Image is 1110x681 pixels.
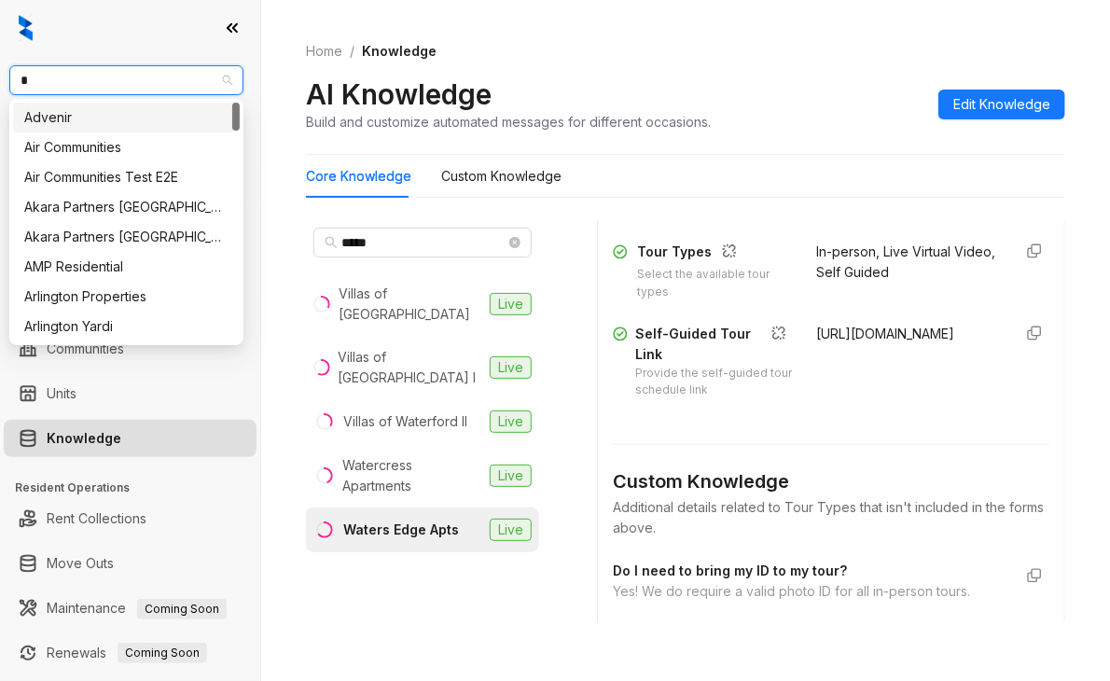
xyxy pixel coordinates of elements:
li: Rent Collections [4,500,257,537]
div: Akara Partners Nashville [13,192,240,222]
span: Edit Knowledge [953,94,1050,115]
div: Yes! We do require a valid photo ID for all in-person tours. [613,581,1012,602]
div: Build and customize automated messages for different occasions. [306,112,711,132]
div: Advenir [13,103,240,132]
button: Add FAQ [613,617,717,646]
div: Villas of [GEOGRAPHIC_DATA] [339,284,482,325]
div: Air Communities Test E2E [13,162,240,192]
div: Tour Types [638,242,794,266]
span: Live [490,356,532,379]
li: Communities [4,330,257,368]
div: Akara Partners Phoenix [13,222,240,252]
div: Villas of [GEOGRAPHIC_DATA] I [338,347,482,388]
div: Arlington Yardi [24,316,229,337]
div: Air Communities Test E2E [24,167,229,188]
span: close-circle [509,237,520,248]
span: In-person, Live Virtual Video, Self Guided [816,243,995,280]
div: Arlington Properties [13,282,240,312]
a: RenewalsComing Soon [47,634,207,672]
li: Maintenance [4,590,257,627]
div: Villas of Waterford II [343,411,467,432]
button: Edit Knowledge [938,90,1065,119]
h2: AI Knowledge [306,76,492,112]
div: Additional details related to Tour Types that isn't included in the forms above. [613,497,1049,538]
div: Air Communities [24,137,229,158]
div: Provide the self-guided tour schedule link [635,365,794,400]
img: logo [19,15,33,41]
div: Akara Partners [GEOGRAPHIC_DATA] [24,227,229,247]
div: Custom Knowledge [441,166,562,187]
div: Arlington Yardi [13,312,240,341]
span: Live [490,410,532,433]
span: Coming Soon [118,643,207,663]
h3: Resident Operations [15,479,260,496]
a: Rent Collections [47,500,146,537]
li: Move Outs [4,545,257,582]
span: Live [490,293,532,315]
div: AMP Residential [24,257,229,277]
li: / [350,41,354,62]
div: Watercress Apartments [342,455,482,496]
span: Knowledge [362,43,437,59]
span: Coming Soon [137,599,227,619]
span: search [325,236,338,249]
a: Knowledge [47,420,121,457]
li: Renewals [4,634,257,672]
div: Akara Partners [GEOGRAPHIC_DATA] [24,197,229,217]
span: Live [490,465,532,487]
li: Leads [4,125,257,162]
li: Units [4,375,257,412]
li: Knowledge [4,420,257,457]
li: Leasing [4,205,257,243]
div: Custom Knowledge [613,467,1049,496]
div: Air Communities [13,132,240,162]
strong: Do I need to bring my ID to my tour? [613,563,847,578]
div: Select the available tour types [638,266,794,301]
div: Advenir [24,107,229,128]
div: Waters Edge Apts [343,520,459,540]
div: Core Knowledge [306,166,411,187]
div: Self-Guided Tour Link [635,324,794,365]
a: Communities [47,330,124,368]
a: Move Outs [47,545,114,582]
span: Live [490,519,532,541]
div: AMP Residential [13,252,240,282]
span: Add FAQ [648,621,702,642]
div: Arlington Properties [24,286,229,307]
a: Units [47,375,76,412]
a: Home [302,41,346,62]
li: Collections [4,250,257,287]
span: [URL][DOMAIN_NAME] [816,326,954,341]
